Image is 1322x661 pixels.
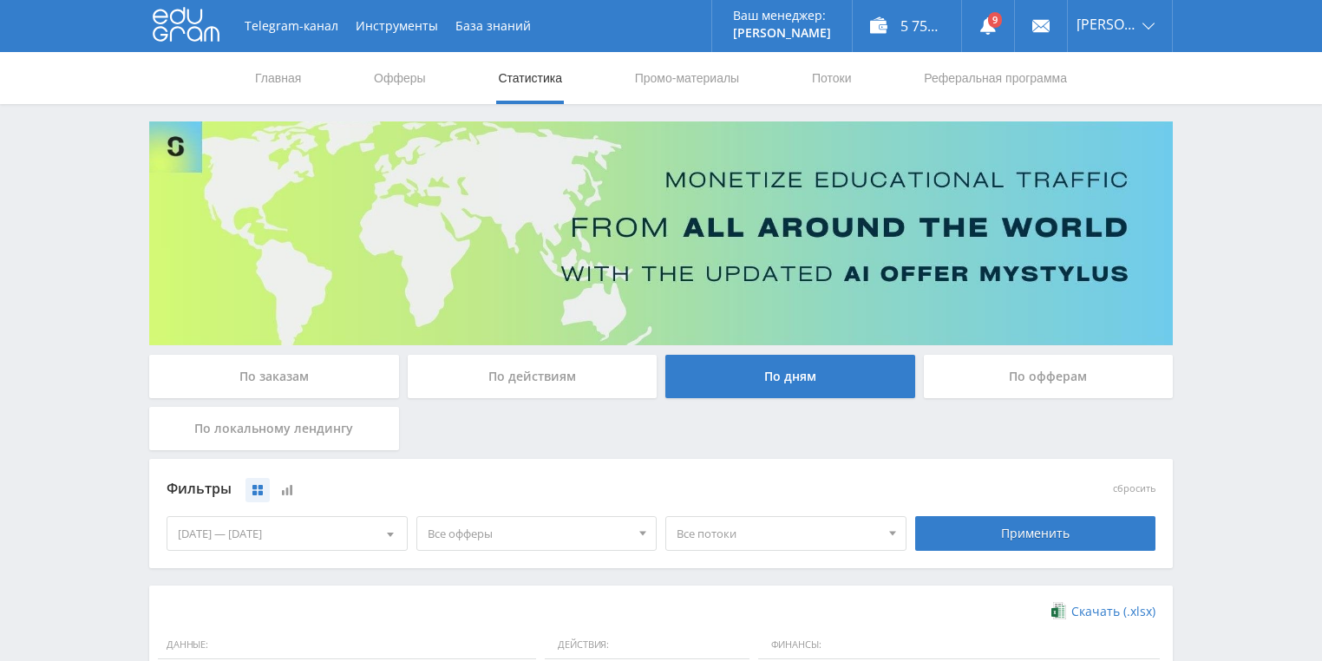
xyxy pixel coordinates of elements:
[1051,602,1066,619] img: xlsx
[372,52,428,104] a: Офферы
[733,26,831,40] p: [PERSON_NAME]
[922,52,1069,104] a: Реферальная программа
[810,52,854,104] a: Потоки
[428,517,631,550] span: Все офферы
[408,355,658,398] div: По действиям
[496,52,564,104] a: Статистика
[545,631,749,660] span: Действия:
[758,631,1160,660] span: Финансы:
[149,355,399,398] div: По заказам
[1113,483,1155,494] button: сбросить
[167,476,906,502] div: Фильтры
[924,355,1174,398] div: По офферам
[149,121,1173,345] img: Banner
[633,52,741,104] a: Промо-материалы
[158,631,536,660] span: Данные:
[1071,605,1155,618] span: Скачать (.xlsx)
[167,517,407,550] div: [DATE] — [DATE]
[149,407,399,450] div: По локальному лендингу
[915,516,1156,551] div: Применить
[665,355,915,398] div: По дням
[1051,603,1155,620] a: Скачать (.xlsx)
[733,9,831,23] p: Ваш менеджер:
[1077,17,1137,31] span: [PERSON_NAME]
[677,517,880,550] span: Все потоки
[253,52,303,104] a: Главная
